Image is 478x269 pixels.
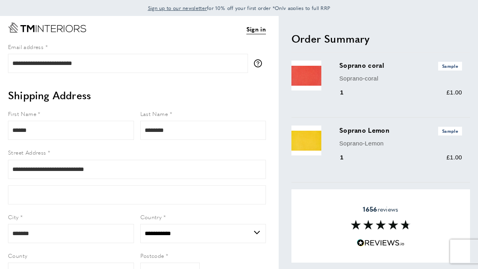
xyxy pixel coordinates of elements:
span: Country [140,213,162,221]
a: Sign in [246,24,266,34]
div: 1 [339,88,355,97]
span: City [8,213,19,221]
p: Soprano-coral [339,74,462,83]
img: Reviews.io 5 stars [357,239,405,247]
span: Last Name [140,110,168,118]
button: More information [254,59,266,67]
span: Sample [438,127,462,135]
h3: Soprano Lemon [339,126,462,135]
span: Postcode [140,251,164,259]
span: Sample [438,62,462,70]
p: Soprano-Lemon [339,139,462,148]
a: Go to Home page [8,22,86,33]
img: Reviews section [351,220,411,230]
span: for 10% off your first order *Only applies to full RRP [148,4,330,12]
span: County [8,251,27,259]
div: 1 [339,153,355,162]
span: £1.00 [447,154,462,161]
img: Soprano coral [291,61,321,90]
strong: 1656 [363,204,377,214]
span: Street Address [8,148,46,156]
h2: Order Summary [291,31,470,46]
h2: Shipping Address [8,88,266,102]
span: reviews [363,205,398,213]
span: First Name [8,110,36,118]
a: Sign up to our newsletter [148,4,207,12]
span: Email address [8,43,43,51]
img: Soprano Lemon [291,126,321,155]
h3: Soprano coral [339,61,462,70]
span: £1.00 [447,89,462,96]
